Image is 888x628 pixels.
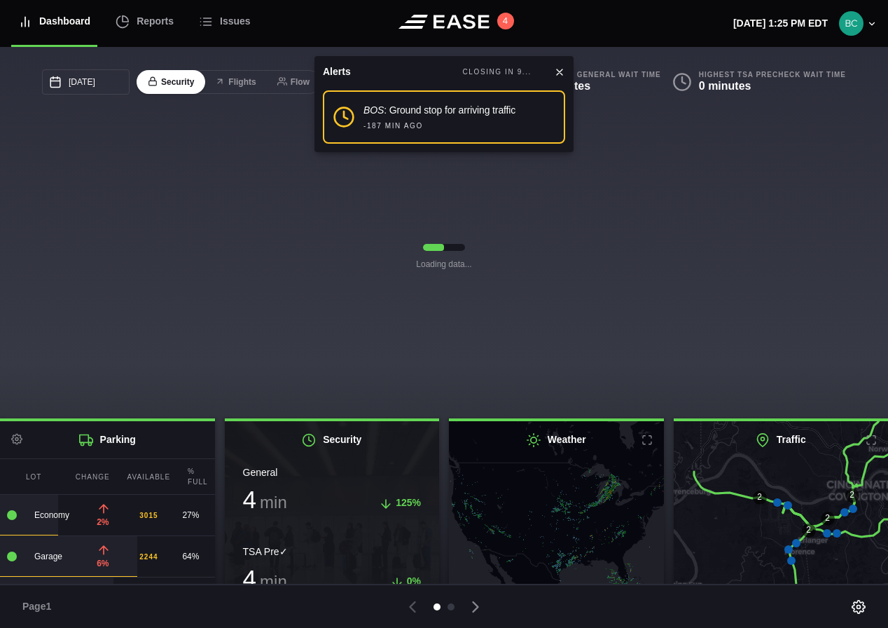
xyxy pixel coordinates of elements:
[97,517,109,527] span: 2%
[733,16,828,31] p: [DATE] 1:25 PM EDT
[19,465,65,489] div: Lot
[363,104,384,116] em: BOS
[42,69,130,95] input: mm/dd/yyyy
[463,67,532,78] div: CLOSING IN 9...
[243,487,287,512] h3: 4
[34,510,69,520] span: Economy
[243,545,422,559] div: TSA Pre✓
[139,510,158,521] b: 3015
[34,552,62,561] span: Garage
[753,491,767,505] div: 2
[416,258,471,271] b: Loading data...
[204,70,267,95] button: Flights
[243,566,287,591] h3: 4
[181,459,214,494] div: % Full
[182,509,207,521] div: 27%
[699,70,846,79] b: Highest TSA PreCheck Wait Time
[120,465,177,489] div: Available
[497,13,514,29] button: 4
[821,512,835,526] div: 2
[323,64,351,79] div: Alerts
[139,552,158,562] b: 2244
[363,121,423,131] div: -187 MIN AGO
[69,465,117,489] div: Change
[839,11,863,36] img: 26263289e3657d71c52e8c30691220ab
[137,70,205,95] button: Security
[396,497,421,508] span: 125%
[538,70,660,79] b: Highest General Wait Time
[260,572,287,591] span: min
[243,465,422,480] div: General
[407,575,421,587] span: 0%
[802,524,816,538] div: 2
[449,421,664,458] h2: Weather
[225,421,440,458] h2: Security
[845,489,859,503] div: 2
[22,599,57,614] span: Page 1
[97,559,109,568] span: 6%
[266,70,321,95] button: Flow
[182,550,207,563] div: 64%
[363,103,515,118] div: : Ground stop for arriving traffic
[699,80,751,92] b: 0 minutes
[260,493,287,512] span: min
